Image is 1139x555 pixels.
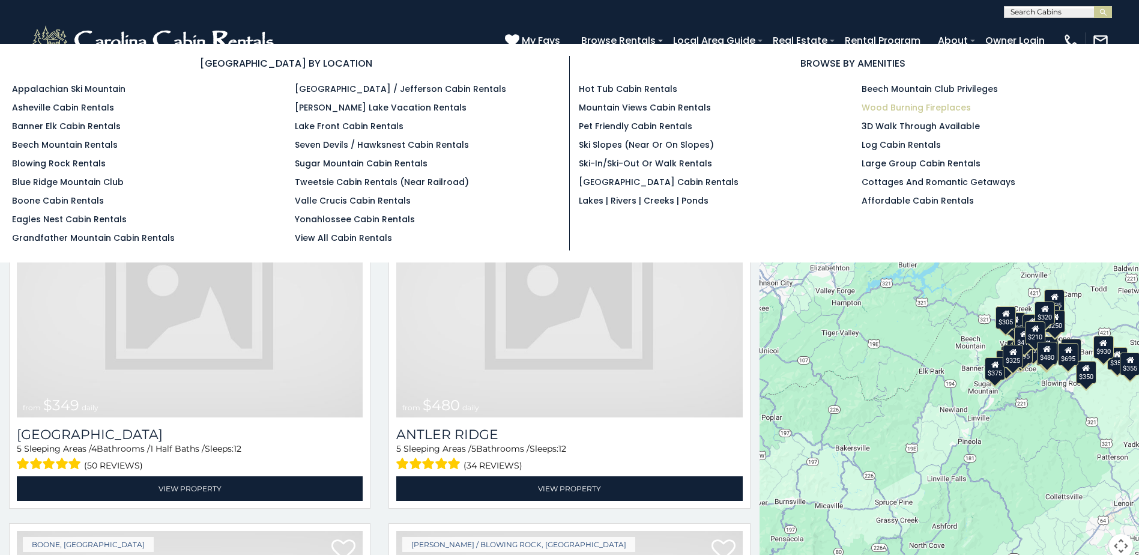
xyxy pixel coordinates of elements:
[464,458,522,473] span: (34 reviews)
[396,426,742,443] a: Antler Ridge
[1092,32,1109,49] img: mail-regular-white.png
[396,186,742,417] a: Antler Ridge from $480 daily
[295,102,467,114] a: [PERSON_NAME] Lake Vacation Rentals
[1037,336,1057,359] div: $395
[1012,341,1033,363] div: $395
[985,357,1005,380] div: $375
[1014,327,1035,350] div: $410
[12,176,124,188] a: Blue Ridge Mountain Club
[295,83,506,95] a: [GEOGRAPHIC_DATA] / Jefferson Cabin Rentals
[1107,347,1128,370] div: $355
[295,213,415,225] a: Yonahlossee Cabin Rentals
[579,139,714,151] a: Ski Slopes (Near or On Slopes)
[462,403,479,412] span: daily
[12,157,106,169] a: Blowing Rock Rentals
[1044,290,1065,312] div: $525
[23,537,154,552] a: Boone, [GEOGRAPHIC_DATA]
[396,443,401,454] span: 5
[423,396,460,414] span: $480
[295,232,392,244] a: View All Cabin Rentals
[1061,339,1081,362] div: $380
[1003,345,1023,368] div: $325
[995,306,1016,329] div: $305
[862,195,974,207] a: Affordable Cabin Rentals
[12,195,104,207] a: Boone Cabin Rentals
[17,426,363,443] h3: Diamond Creek Lodge
[667,30,761,51] a: Local Area Guide
[862,120,980,132] a: 3D Walk Through Available
[12,120,121,132] a: Banner Elk Cabin Rentals
[558,443,566,454] span: 12
[579,83,677,95] a: Hot Tub Cabin Rentals
[579,56,1128,71] h3: BROWSE BY AMENITIES
[17,186,363,417] a: Diamond Creek Lodge from $349 daily
[579,195,708,207] a: Lakes | Rivers | Creeks | Ponds
[522,33,560,48] span: My Favs
[402,403,420,412] span: from
[579,120,692,132] a: Pet Friendly Cabin Rentals
[295,157,428,169] a: Sugar Mountain Cabin Rentals
[12,213,127,225] a: Eagles Nest Cabin Rentals
[1036,342,1057,365] div: $480
[862,157,980,169] a: Large Group Cabin Rentals
[12,102,114,114] a: Asheville Cabin Rentals
[1093,336,1114,359] div: $930
[1058,343,1078,366] div: $695
[23,403,41,412] span: from
[1063,32,1080,49] img: phone-regular-white.png
[295,120,403,132] a: Lake Front Cabin Rentals
[17,426,363,443] a: [GEOGRAPHIC_DATA]
[84,458,143,473] span: (50 reviews)
[579,157,712,169] a: Ski-in/Ski-Out or Walk Rentals
[471,443,476,454] span: 5
[579,102,711,114] a: Mountain Views Cabin Rentals
[862,83,998,95] a: Beech Mountain Club Privileges
[767,30,833,51] a: Real Estate
[402,537,635,552] a: [PERSON_NAME] / Blowing Rock, [GEOGRAPHIC_DATA]
[1045,310,1065,333] div: $250
[12,232,175,244] a: Grandfather Mountain Cabin Rentals
[1023,314,1043,337] div: $565
[12,139,118,151] a: Beech Mountain Rentals
[17,476,363,501] a: View Property
[17,443,22,454] span: 5
[862,139,941,151] a: Log Cabin Rentals
[396,186,742,417] img: Antler Ridge
[91,443,97,454] span: 4
[862,102,971,114] a: Wood Burning Fireplaces
[839,30,926,51] a: Rental Program
[1035,302,1055,324] div: $320
[17,443,363,473] div: Sleeping Areas / Bathrooms / Sleeps:
[43,396,79,414] span: $349
[932,30,974,51] a: About
[1076,361,1096,384] div: $350
[575,30,662,51] a: Browse Rentals
[396,476,742,501] a: View Property
[1025,321,1045,344] div: $210
[295,139,469,151] a: Seven Devils / Hawksnest Cabin Rentals
[12,56,560,71] h3: [GEOGRAPHIC_DATA] BY LOCATION
[234,443,241,454] span: 12
[12,83,125,95] a: Appalachian Ski Mountain
[295,176,469,188] a: Tweetsie Cabin Rentals (Near Railroad)
[862,176,1015,188] a: Cottages and Romantic Getaways
[505,33,563,49] a: My Favs
[82,403,98,412] span: daily
[17,186,363,417] img: Diamond Creek Lodge
[979,30,1051,51] a: Owner Login
[396,443,742,473] div: Sleeping Areas / Bathrooms / Sleeps:
[150,443,205,454] span: 1 Half Baths /
[30,23,279,59] img: White-1-2.png
[579,176,739,188] a: [GEOGRAPHIC_DATA] Cabin Rentals
[295,195,411,207] a: Valle Crucis Cabin Rentals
